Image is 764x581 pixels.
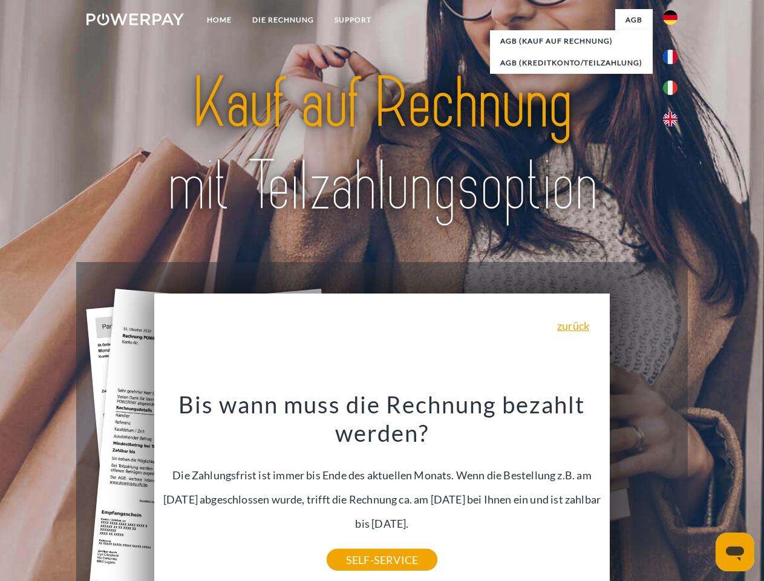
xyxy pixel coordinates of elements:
[242,9,324,31] a: DIE RECHNUNG
[663,112,677,126] img: en
[490,30,653,52] a: AGB (Kauf auf Rechnung)
[716,533,754,571] iframe: Schaltfläche zum Öffnen des Messaging-Fensters
[87,13,184,25] img: logo-powerpay-white.svg
[197,9,242,31] a: Home
[327,549,437,571] a: SELF-SERVICE
[324,9,382,31] a: SUPPORT
[116,58,648,232] img: title-powerpay_de.svg
[162,390,603,448] h3: Bis wann muss die Rechnung bezahlt werden?
[615,9,653,31] a: agb
[663,10,677,25] img: de
[557,320,589,331] a: zurück
[162,390,603,560] div: Die Zahlungsfrist ist immer bis Ende des aktuellen Monats. Wenn die Bestellung z.B. am [DATE] abg...
[663,80,677,95] img: it
[490,52,653,74] a: AGB (Kreditkonto/Teilzahlung)
[663,50,677,64] img: fr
